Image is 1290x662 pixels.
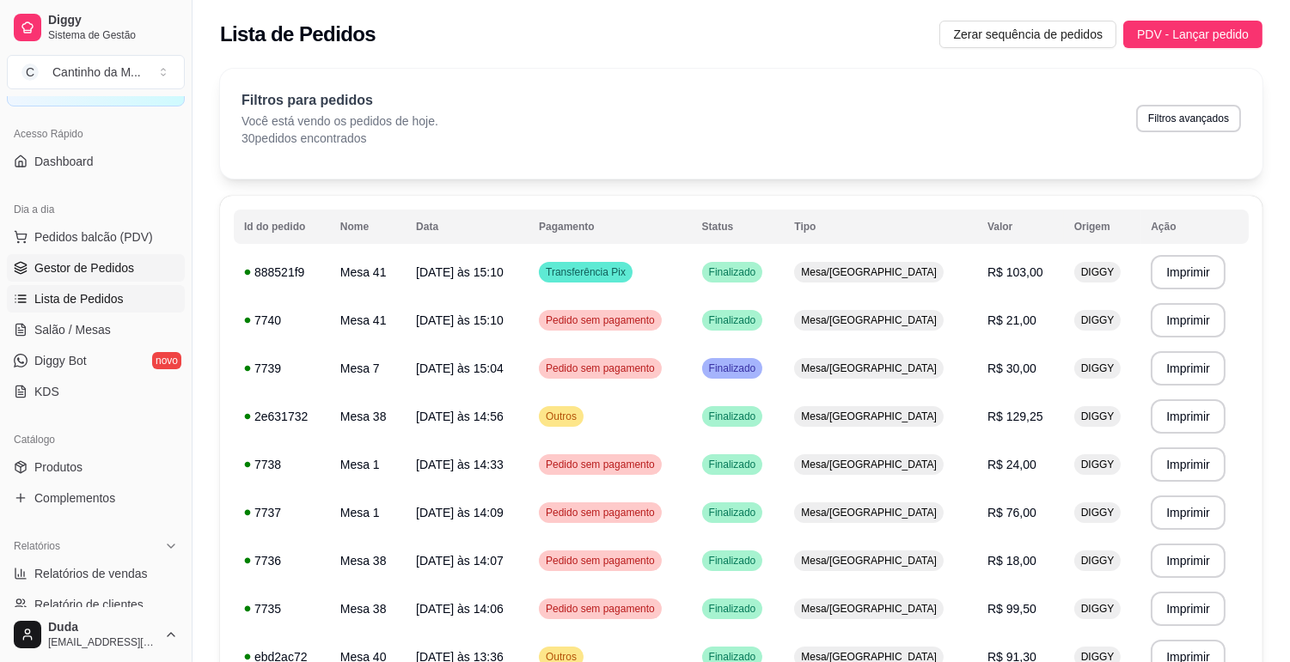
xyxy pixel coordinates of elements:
[706,265,760,279] span: Finalizado
[244,504,320,521] div: 7737
[542,554,658,568] span: Pedido sem pagamento
[330,248,406,296] td: Mesa 41
[34,321,111,338] span: Salão / Mesas
[692,210,785,244] th: Status
[987,410,1043,423] span: R$ 129,25
[1151,351,1226,386] button: Imprimir
[34,565,148,582] span: Relatórios de vendas
[34,153,94,170] span: Dashboard
[987,458,1036,471] span: R$ 24,00
[529,210,692,244] th: Pagamento
[244,456,320,473] div: 7738
[241,90,438,111] p: Filtros para pedidos
[416,313,504,327] span: [DATE] às 15:10
[7,453,185,481] a: Produtos
[1078,410,1118,423] span: DIGGY
[542,506,658,519] span: Pedido sem pagamento
[798,458,940,471] span: Mesa/[GEOGRAPHIC_DATA]
[542,313,658,327] span: Pedido sem pagamento
[542,410,580,423] span: Outros
[1151,592,1226,626] button: Imprimir
[34,290,124,307] span: Lista de Pedidos
[1151,255,1226,289] button: Imprimir
[7,316,185,343] a: Salão / Mesas
[416,554,504,568] span: [DATE] às 14:07
[7,120,185,148] div: Acesso Rápido
[416,506,504,519] span: [DATE] às 14:09
[330,489,406,537] td: Mesa 1
[706,313,760,327] span: Finalizado
[987,313,1036,327] span: R$ 21,00
[706,410,760,423] span: Finalizado
[1151,544,1226,578] button: Imprimir
[7,254,185,282] a: Gestor de Pedidos
[939,21,1116,48] button: Zerar sequência de pedidos
[1078,554,1118,568] span: DIGGY
[987,361,1036,375] span: R$ 30,00
[7,148,185,175] a: Dashboard
[1078,458,1118,471] span: DIGGY
[798,554,940,568] span: Mesa/[GEOGRAPHIC_DATA]
[542,602,658,616] span: Pedido sem pagamento
[798,265,940,279] span: Mesa/[GEOGRAPHIC_DATA]
[7,426,185,453] div: Catálogo
[7,196,185,223] div: Dia a dia
[244,552,320,569] div: 7736
[7,560,185,587] a: Relatórios de vendas
[7,285,185,313] a: Lista de Pedidos
[330,392,406,440] td: Mesa 38
[784,210,977,244] th: Tipo
[48,635,157,649] span: [EMAIL_ADDRESS][DOMAIN_NAME]
[330,585,406,633] td: Mesa 38
[798,410,940,423] span: Mesa/[GEOGRAPHIC_DATA]
[987,602,1036,616] span: R$ 99,50
[416,265,504,279] span: [DATE] às 15:10
[706,554,760,568] span: Finalizado
[330,344,406,392] td: Mesa 7
[1078,361,1118,375] span: DIGGY
[14,539,60,553] span: Relatórios
[7,7,185,48] a: DiggySistema de Gestão
[7,484,185,512] a: Complementos
[7,223,185,251] button: Pedidos balcão (PDV)
[244,264,320,281] div: 888521f9
[7,591,185,618] a: Relatório de clientes
[7,378,185,405] a: KDS
[542,458,658,471] span: Pedido sem pagamento
[798,361,940,375] span: Mesa/[GEOGRAPHIC_DATA]
[416,410,504,423] span: [DATE] às 14:56
[330,210,406,244] th: Nome
[706,361,760,375] span: Finalizado
[1078,602,1118,616] span: DIGGY
[244,312,320,329] div: 7740
[52,64,141,81] div: Cantinho da M ...
[1151,495,1226,530] button: Imprimir
[1140,210,1249,244] th: Ação
[34,259,134,276] span: Gestor de Pedidos
[48,28,178,42] span: Sistema de Gestão
[416,458,504,471] span: [DATE] às 14:33
[1064,210,1140,244] th: Origem
[1137,25,1249,44] span: PDV - Lançar pedido
[244,360,320,377] div: 7739
[1151,399,1226,434] button: Imprimir
[34,383,59,400] span: KDS
[1078,265,1118,279] span: DIGGY
[244,600,320,617] div: 7735
[706,458,760,471] span: Finalizado
[987,554,1036,568] span: R$ 18,00
[48,13,178,28] span: Diggy
[34,459,83,476] span: Produtos
[798,313,940,327] span: Mesa/[GEOGRAPHIC_DATA]
[7,347,185,374] a: Diggy Botnovo
[706,506,760,519] span: Finalizado
[1151,447,1226,482] button: Imprimir
[1078,313,1118,327] span: DIGGY
[798,506,940,519] span: Mesa/[GEOGRAPHIC_DATA]
[330,537,406,585] td: Mesa 38
[21,64,39,81] span: C
[416,602,504,616] span: [DATE] às 14:06
[241,130,438,147] p: 30 pedidos encontrados
[330,296,406,344] td: Mesa 41
[1136,105,1241,132] button: Filtros avançados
